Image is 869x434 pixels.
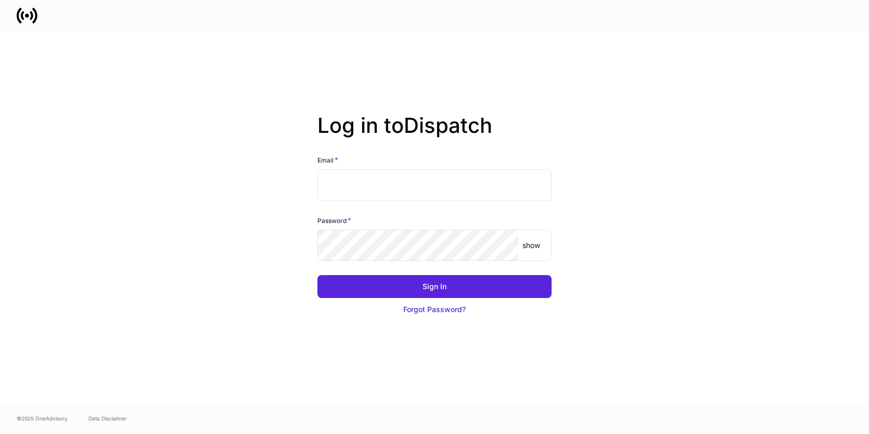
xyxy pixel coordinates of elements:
button: Sign In [317,275,552,298]
h2: Log in to Dispatch [317,113,552,155]
p: show [522,240,540,251]
h6: Password [317,215,351,226]
h6: Email [317,155,338,165]
div: Forgot Password? [403,304,466,315]
button: Forgot Password? [317,298,552,321]
a: Data Disclaimer [88,414,127,423]
div: Sign In [423,281,446,292]
span: © 2025 OneAdvisory [17,414,68,423]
